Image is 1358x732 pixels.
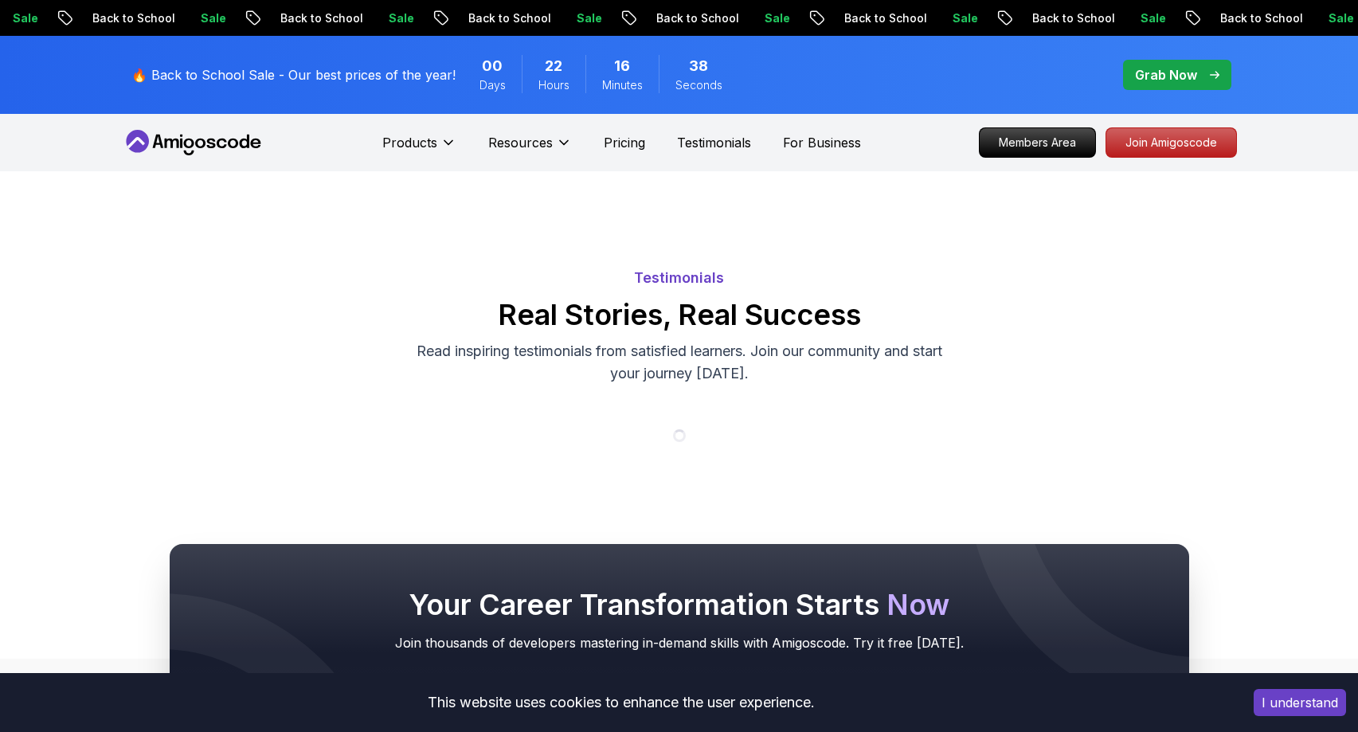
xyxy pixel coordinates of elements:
[412,340,947,385] p: Read inspiring testimonials from satisfied learners. Join our community and start your journey [D...
[1019,10,1128,26] p: Back to School
[12,685,1230,720] div: This website uses cookies to enhance the user experience.
[1106,127,1237,158] a: Join Amigoscode
[1106,128,1236,157] p: Join Amigoscode
[482,55,503,77] span: 0 Days
[382,133,456,165] button: Products
[940,10,991,26] p: Sale
[488,133,572,165] button: Resources
[832,10,940,26] p: Back to School
[202,633,1157,652] p: Join thousands of developers mastering in-demand skills with Amigoscode. Try it free [DATE].
[1135,65,1197,84] p: Grab Now
[979,127,1096,158] a: Members Area
[675,77,722,93] span: Seconds
[456,10,564,26] p: Back to School
[644,10,752,26] p: Back to School
[545,55,562,77] span: 22 Hours
[382,133,437,152] p: Products
[80,10,188,26] p: Back to School
[131,65,456,84] p: 🔥 Back to School Sale - Our best prices of the year!
[564,10,615,26] p: Sale
[602,77,643,93] span: Minutes
[980,128,1095,157] p: Members Area
[376,10,427,26] p: Sale
[783,133,861,152] a: For Business
[538,77,569,93] span: Hours
[188,10,239,26] p: Sale
[689,55,708,77] span: 38 Seconds
[479,77,506,93] span: Days
[677,133,751,152] a: Testimonials
[268,10,376,26] p: Back to School
[1207,10,1316,26] p: Back to School
[122,299,1237,331] h2: Real Stories, Real Success
[122,267,1237,289] p: Testimonials
[752,10,803,26] p: Sale
[1254,689,1346,716] button: Accept cookies
[488,133,553,152] p: Resources
[886,587,949,622] span: Now
[604,133,645,152] a: Pricing
[202,589,1157,620] h2: Your Career Transformation Starts
[614,55,630,77] span: 16 Minutes
[1128,10,1179,26] p: Sale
